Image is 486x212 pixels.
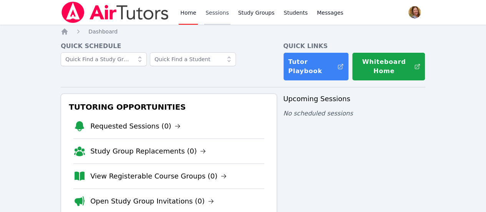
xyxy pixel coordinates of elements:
a: Requested Sessions (0) [90,121,181,132]
button: Whiteboard Home [352,52,425,81]
input: Quick Find a Study Group [61,52,147,66]
a: Open Study Group Invitations (0) [90,196,214,207]
a: Study Group Replacements (0) [90,146,206,157]
h4: Quick Links [283,42,425,51]
a: Dashboard [88,28,118,35]
span: No scheduled sessions [283,110,353,117]
a: Tutor Playbook [283,52,349,81]
nav: Breadcrumb [61,28,425,35]
span: Messages [317,9,343,17]
img: Air Tutors [61,2,169,23]
input: Quick Find a Student [150,52,236,66]
h4: Quick Schedule [61,42,277,51]
h3: Upcoming Sessions [283,93,425,104]
a: View Registerable Course Groups (0) [90,171,227,182]
h3: Tutoring Opportunities [67,100,270,114]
